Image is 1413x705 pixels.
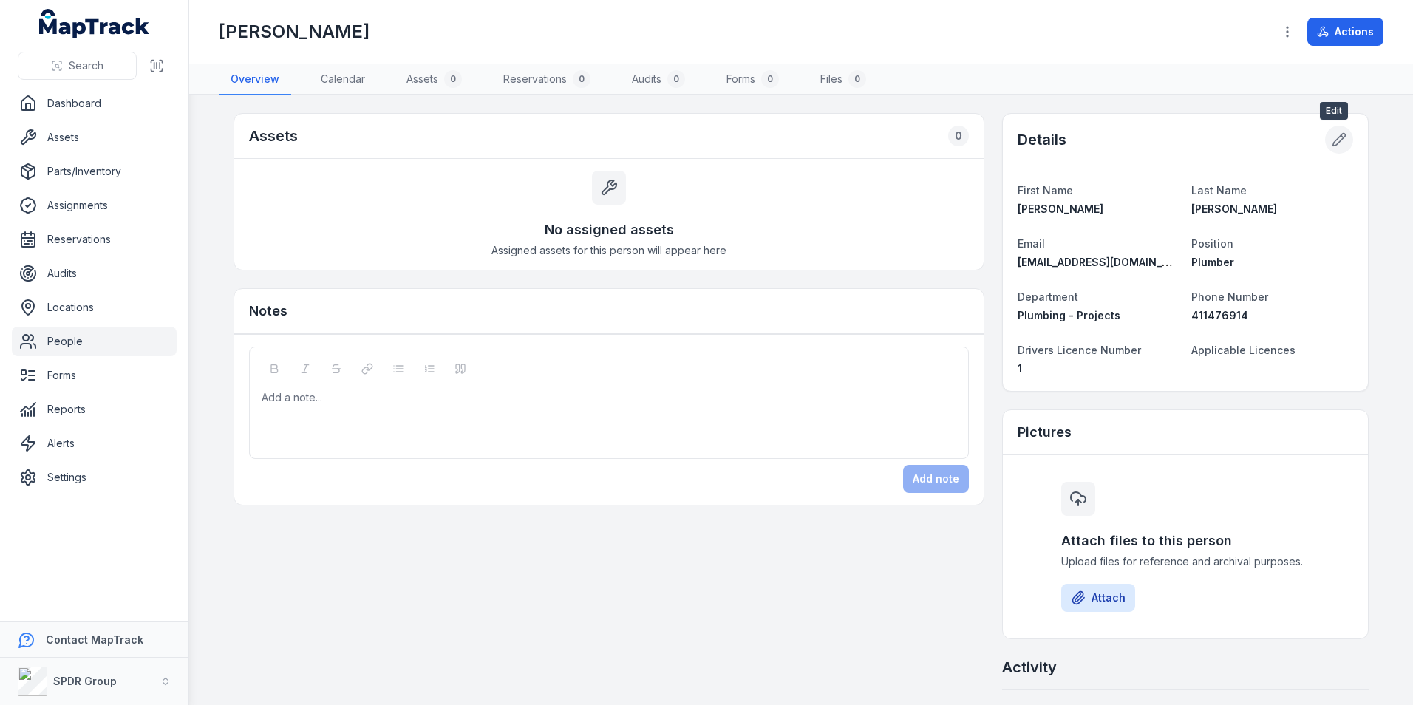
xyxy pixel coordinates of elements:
span: Email [1018,237,1045,250]
span: Last Name [1191,184,1247,197]
a: Alerts [12,429,177,458]
a: Assignments [12,191,177,220]
span: First Name [1018,184,1073,197]
span: Upload files for reference and archival purposes. [1061,554,1310,569]
a: Reservations [12,225,177,254]
a: Parts/Inventory [12,157,177,186]
span: Drivers Licence Number [1018,344,1141,356]
a: Reservations0 [491,64,602,95]
span: Position [1191,237,1233,250]
a: Locations [12,293,177,322]
span: Plumbing - Projects [1018,309,1120,321]
div: 0 [667,70,685,88]
h3: Attach files to this person [1061,531,1310,551]
h1: [PERSON_NAME] [219,20,370,44]
h2: Activity [1002,657,1057,678]
strong: SPDR Group [53,675,117,687]
a: Settings [12,463,177,492]
span: Phone Number [1191,290,1268,303]
span: Edit [1320,102,1348,120]
div: 0 [444,70,462,88]
a: Assets [12,123,177,152]
span: [PERSON_NAME] [1018,202,1103,215]
button: Search [18,52,137,80]
div: 0 [848,70,866,88]
h3: Pictures [1018,422,1072,443]
a: Reports [12,395,177,424]
h2: Details [1018,129,1066,150]
div: 0 [761,70,779,88]
a: MapTrack [39,9,150,38]
strong: Contact MapTrack [46,633,143,646]
span: Search [69,58,103,73]
a: Forms0 [715,64,791,95]
a: Assets0 [395,64,474,95]
a: People [12,327,177,356]
div: 0 [573,70,590,88]
span: [PERSON_NAME] [1191,202,1277,215]
h3: No assigned assets [545,219,674,240]
h2: Assets [249,126,298,146]
span: [EMAIL_ADDRESS][DOMAIN_NAME] [1018,256,1196,268]
span: Applicable Licences [1191,344,1295,356]
a: Files0 [808,64,878,95]
span: Plumber [1191,256,1234,268]
button: Attach [1061,584,1135,612]
a: Audits0 [620,64,697,95]
h3: Notes [249,301,287,321]
a: Calendar [309,64,377,95]
a: Forms [12,361,177,390]
a: Overview [219,64,291,95]
span: Assigned assets for this person will appear here [491,243,726,258]
button: Actions [1307,18,1383,46]
a: Audits [12,259,177,288]
span: 1 [1018,362,1022,375]
div: 0 [948,126,969,146]
span: 411476914 [1191,309,1248,321]
span: Department [1018,290,1078,303]
a: Dashboard [12,89,177,118]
